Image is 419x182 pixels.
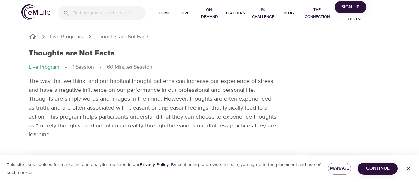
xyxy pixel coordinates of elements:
span: On-Demand [199,6,220,20]
button: Continue [358,163,398,175]
img: logo [21,4,50,20]
p: Live Program [29,63,59,71]
input: Find programs, teachers, etc... [72,6,146,20]
button: Manage [328,163,351,175]
span: Continue [363,164,393,173]
p: The way that we think, and our habitual thought patterns can increase our experience of stress an... [29,77,277,139]
span: Sign Up [337,3,364,11]
span: Live [178,10,193,17]
span: Teachers [225,10,245,17]
span: The Connection [302,6,332,20]
span: Home [156,10,172,17]
nav: breadcrumb [29,33,391,41]
p: 1 Session [73,63,94,71]
button: Sign Up [335,1,366,13]
a: Live Programs [50,33,83,41]
span: Log in [340,15,366,23]
nav: breadcrumb [29,63,391,71]
h1: Thoughts are Not Facts [29,49,115,58]
span: Manage [333,164,346,173]
p: Thoughts are Not Facts [96,33,150,41]
span: 1% Challenge [250,6,275,20]
button: Log in [337,13,369,25]
a: Privacy Policy [140,162,169,168]
p: 60 Minutes Session [107,63,152,71]
span: Blog [281,10,297,17]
